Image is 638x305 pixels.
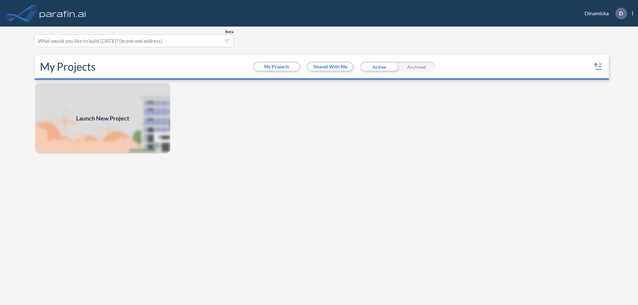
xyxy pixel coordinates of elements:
[308,63,353,71] button: Shared With Me
[40,60,96,73] h2: My Projects
[575,8,633,19] div: Dinamicka
[35,82,171,154] img: add
[593,61,603,72] button: sort
[398,62,435,72] div: Archived
[76,114,129,123] span: Launch New Project
[225,29,234,35] span: Beta
[360,62,398,72] div: Active
[35,82,171,154] a: Launch New Project
[254,63,299,71] button: My Projects
[619,10,623,16] p: D
[38,7,87,20] img: logo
